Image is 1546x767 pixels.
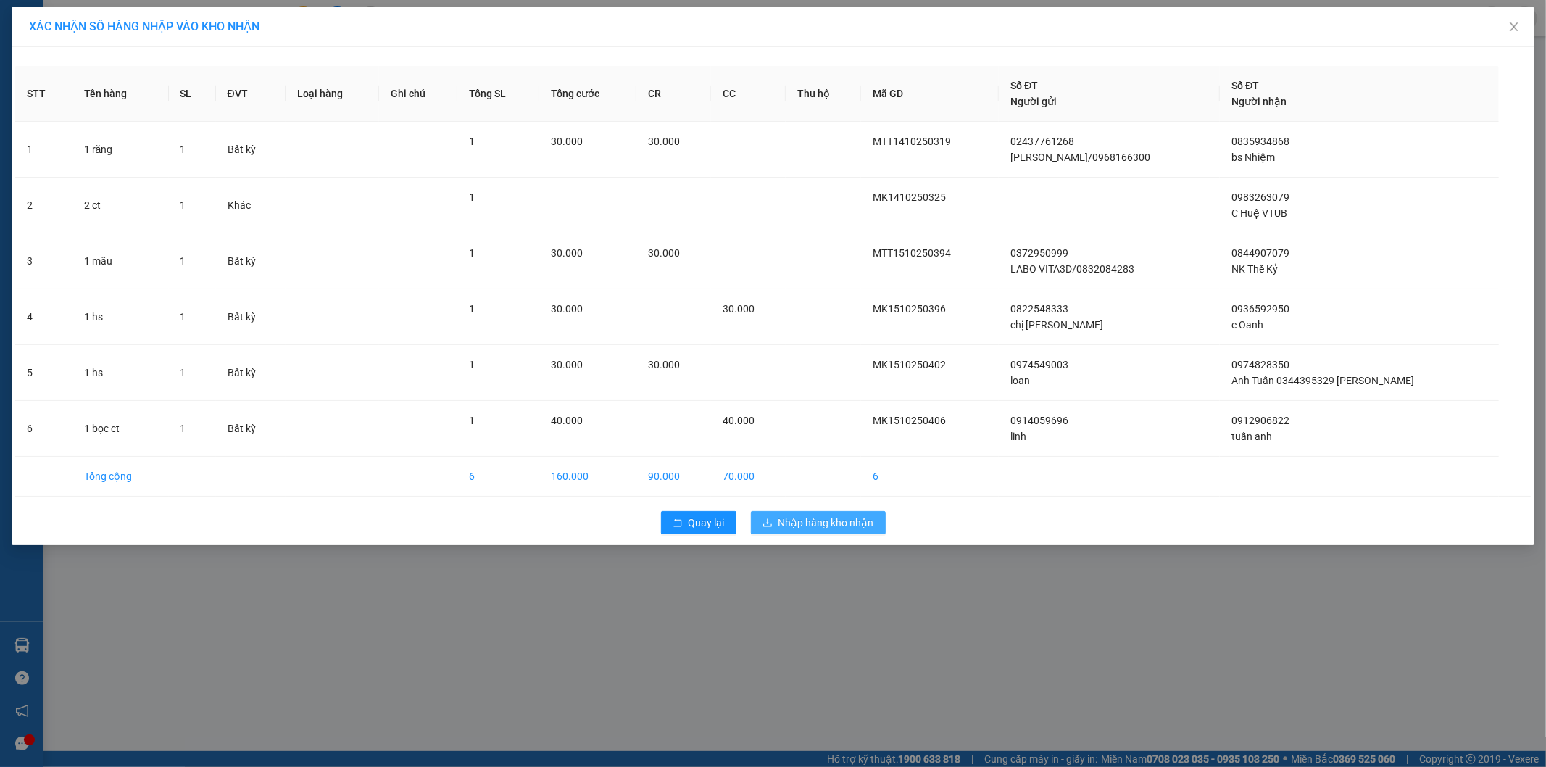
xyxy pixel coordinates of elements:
[1508,21,1520,33] span: close
[1231,207,1287,219] span: C Huệ VTUB
[873,415,946,426] span: MK1510250406
[72,233,169,289] td: 1 mãu
[469,136,475,147] span: 1
[216,289,286,345] td: Bất kỳ
[1010,375,1030,386] span: loan
[1010,263,1134,275] span: LABO VITA3D/0832084283
[1231,247,1289,259] span: 0844907079
[180,423,186,434] span: 1
[72,345,169,401] td: 1 hs
[711,66,786,122] th: CC
[29,20,259,33] span: XÁC NHẬN SỐ HÀNG NHẬP VÀO KHO NHẬN
[551,415,583,426] span: 40.000
[1231,303,1289,315] span: 0936592950
[1231,263,1278,275] span: NK Thế Kỷ
[1010,359,1068,370] span: 0974549003
[216,401,286,457] td: Bất kỳ
[778,515,874,531] span: Nhập hàng kho nhận
[873,359,946,370] span: MK1510250402
[873,247,951,259] span: MTT1510250394
[1231,96,1287,107] span: Người nhận
[762,518,773,529] span: download
[15,233,72,289] td: 3
[689,515,725,531] span: Quay lại
[15,122,72,178] td: 1
[648,136,680,147] span: 30.000
[216,178,286,233] td: Khác
[180,311,186,323] span: 1
[648,247,680,259] span: 30.000
[180,199,186,211] span: 1
[469,191,475,203] span: 1
[873,136,951,147] span: MTT1410250319
[457,66,539,122] th: Tổng SL
[1010,415,1068,426] span: 0914059696
[72,122,169,178] td: 1 răng
[1231,375,1414,386] span: Anh Tuấn 0344395329 [PERSON_NAME]
[469,303,475,315] span: 1
[1231,152,1275,163] span: bs Nhiệm
[13,97,139,136] span: Gửi hàng Hạ Long: Hotline:
[1010,80,1038,91] span: Số ĐT
[1010,96,1057,107] span: Người gửi
[72,178,169,233] td: 2 ct
[1231,80,1259,91] span: Số ĐT
[636,457,711,497] td: 90.000
[711,457,786,497] td: 70.000
[873,303,946,315] span: MK1510250396
[15,66,72,122] th: STT
[1231,431,1272,442] span: tuấn anh
[72,289,169,345] td: 1 hs
[180,367,186,378] span: 1
[551,303,583,315] span: 30.000
[1010,319,1103,331] span: chị [PERSON_NAME]
[661,511,736,534] button: rollbackQuay lại
[1010,303,1068,315] span: 0822548333
[1010,136,1074,147] span: 02437761268
[723,303,755,315] span: 30.000
[7,55,146,80] strong: 024 3236 3236 -
[551,136,583,147] span: 30.000
[636,66,711,122] th: CR
[72,401,169,457] td: 1 bọc ct
[180,144,186,155] span: 1
[216,66,286,122] th: ĐVT
[1010,247,1068,259] span: 0372950999
[539,66,636,122] th: Tổng cước
[1231,191,1289,203] span: 0983263079
[873,191,946,203] span: MK1410250325
[180,255,186,267] span: 1
[379,66,457,122] th: Ghi chú
[1010,152,1150,163] span: [PERSON_NAME]/0968166300
[786,66,861,122] th: Thu hộ
[861,66,999,122] th: Mã GD
[751,511,886,534] button: downloadNhập hàng kho nhận
[469,415,475,426] span: 1
[1494,7,1534,48] button: Close
[469,247,475,259] span: 1
[72,457,169,497] td: Tổng cộng
[15,178,72,233] td: 2
[1231,359,1289,370] span: 0974828350
[286,66,379,122] th: Loại hàng
[7,42,146,94] span: Gửi hàng [GEOGRAPHIC_DATA]: Hotline:
[551,359,583,370] span: 30.000
[15,401,72,457] td: 6
[15,7,136,38] strong: Công ty TNHH Phúc Xuyên
[169,66,216,122] th: SL
[15,345,72,401] td: 5
[30,68,145,94] strong: 0888 827 827 - 0848 827 827
[1231,136,1289,147] span: 0835934868
[216,233,286,289] td: Bất kỳ
[216,122,286,178] td: Bất kỳ
[539,457,636,497] td: 160.000
[1231,319,1263,331] span: c Oanh
[216,345,286,401] td: Bất kỳ
[15,289,72,345] td: 4
[723,415,755,426] span: 40.000
[469,359,475,370] span: 1
[673,518,683,529] span: rollback
[648,359,680,370] span: 30.000
[551,247,583,259] span: 30.000
[1010,431,1026,442] span: linh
